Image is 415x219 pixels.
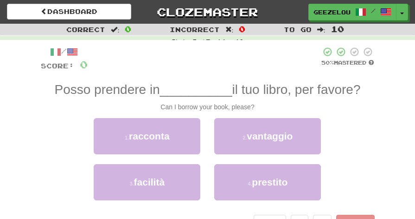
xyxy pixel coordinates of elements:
[41,46,88,58] div: /
[134,177,165,187] span: facilità
[160,82,232,97] span: __________
[214,164,321,200] button: 4.prestito
[252,177,287,187] span: prestito
[66,26,105,33] span: Correct
[125,135,129,140] small: 1 .
[331,24,344,33] span: 10
[94,164,200,200] button: 3.facilità
[41,62,74,70] span: Score:
[129,131,170,141] span: racconta
[145,4,269,20] a: Clozemaster
[248,181,252,186] small: 4 .
[111,26,119,33] span: :
[317,26,326,33] span: :
[321,60,334,66] span: 50 %
[54,82,160,97] span: Posso prendere in
[225,26,234,33] span: :
[239,24,245,33] span: 0
[193,39,243,45] strong: Fast Track Level 2
[284,26,312,33] span: To go
[130,181,134,186] small: 3 .
[308,4,396,20] a: geezelouise /
[7,4,131,20] a: Dashboard
[232,82,360,97] span: il tuo libro, per favore?
[41,102,375,112] div: Can I borrow your book, please?
[313,8,351,16] span: geezelouise
[80,59,88,70] span: 0
[170,26,220,33] span: Incorrect
[125,24,131,33] span: 0
[321,59,375,66] div: Mastered
[243,135,247,140] small: 2 .
[247,131,293,141] span: vantaggio
[94,118,200,154] button: 1.racconta
[371,7,376,14] span: /
[214,118,321,154] button: 2.vantaggio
